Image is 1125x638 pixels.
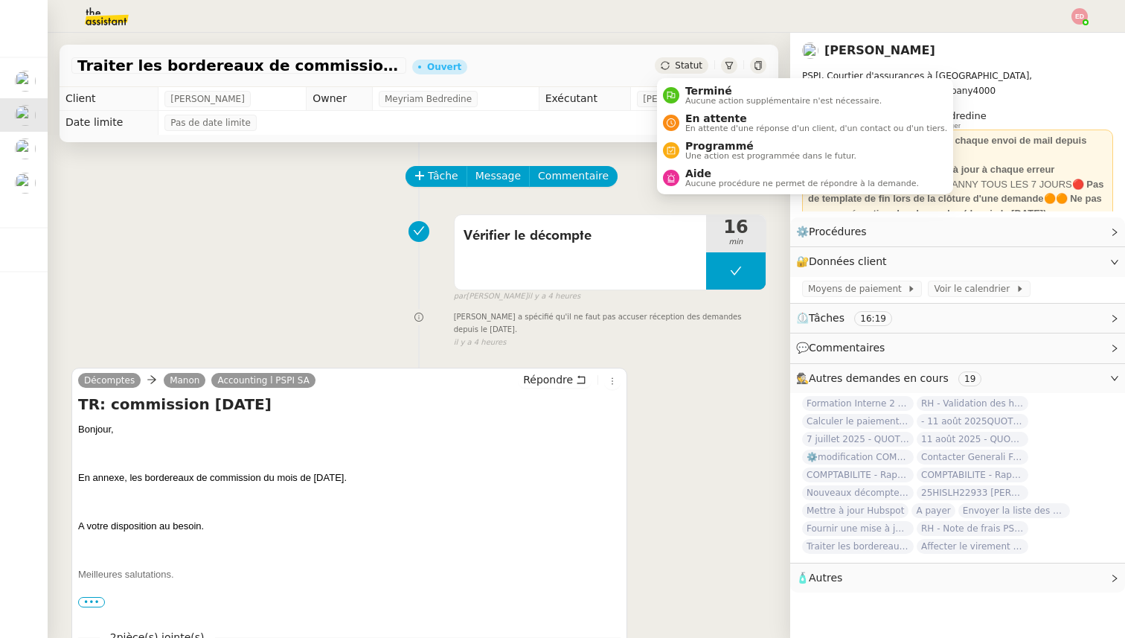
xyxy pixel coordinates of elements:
[796,372,987,384] span: 🕵️
[538,168,609,185] span: Commentaire
[824,43,935,57] a: [PERSON_NAME]
[428,168,458,185] span: Tâche
[802,503,908,518] span: Mettre à jour Hubspot
[464,225,697,247] span: Vérifier le décompte
[917,485,1028,500] span: 25HISLH22933 [PERSON_NAME] & 25HISLJ23032 [PERSON_NAME]
[78,374,141,387] a: Décomptes
[808,281,907,296] span: Moyens de paiement
[475,168,521,185] span: Message
[78,567,621,582] p: Meilleures salutations.
[467,166,530,187] button: Message
[790,364,1125,393] div: 🕵️Autres demandes en cours 19
[685,152,856,160] span: Une action est programmée dans le futur.
[685,179,919,188] span: Aucune procédure ne permet de répondre à la demande.
[685,140,856,152] span: Programmé
[802,539,914,554] span: Traiter les bordereaux de commission [DATE]
[917,450,1028,465] span: Contacter Generali France pour demande AU094424
[809,255,887,267] span: Données client
[802,432,914,447] span: 7 juillet 2025 - QUOTIDIEN Gestion boite mail Accounting
[675,60,702,71] span: Statut
[706,236,766,249] span: min
[427,63,461,71] div: Ouvert
[528,290,580,303] span: il y a 4 heures
[1071,8,1088,25] img: svg
[958,503,1070,518] span: Envoyer la liste des clients et assureurs
[385,92,472,106] span: Meyriam Bedredine
[78,422,621,437] p: Bonjour,
[854,311,892,326] nz-tag: 16:19
[15,173,36,194] img: users%2F0zQGGmvZECeMseaPawnreYAQQyS2%2Favatar%2Feddadf8a-b06f-4db9-91c4-adeed775bb0f
[60,111,158,135] td: Date limite
[685,97,882,105] span: Aucune action supplémentaire n'est nécessaire.
[809,342,885,354] span: Commentaires
[643,92,717,106] span: [PERSON_NAME]
[796,223,874,240] span: ⚙️
[802,42,818,59] img: users%2Fa6PbEmLwvGXylUqKytRPpDpAx153%2Favatar%2Ffanny.png
[790,247,1125,276] div: 🔐Données client
[808,179,1103,219] strong: 🔴 Pas de template de fin lors de la clôture d'une demande🟠🟠 Ne pas accuser réception des demandes...
[78,470,621,485] p: En annexe, les bordereaux de commission du mois de [DATE].
[685,85,882,97] span: Terminé
[917,414,1028,429] span: - 11 août 2025QUOTIDIEN - OPAL - Gestion de la boîte mail OPAL
[973,86,996,96] span: 4000
[802,414,914,429] span: Calculer le paiement de CHF 2,063.41
[78,519,621,534] p: A votre disposition au besoin.
[917,432,1028,447] span: 11 août 2025 - QUOTIDIEN Gestion boite mail Accounting
[917,396,1028,411] span: RH - Validation des heures employés PSPI - 28 juillet 2025
[796,572,842,584] span: 🧴
[790,304,1125,333] div: ⏲️Tâches 16:19
[454,311,766,336] span: [PERSON_NAME] a spécifié qu'il ne faut pas accuser réception des demandes depuis le [DATE].
[539,87,631,111] td: Exécutant
[685,168,919,179] span: Aide
[809,572,842,584] span: Autres
[790,564,1125,593] div: 🧴Autres
[911,503,955,518] span: A payer
[15,105,36,126] img: users%2Fa6PbEmLwvGXylUqKytRPpDpAx153%2Favatar%2Ffanny.png
[809,226,867,237] span: Procédures
[790,334,1125,363] div: 💬Commentaires
[78,597,105,607] span: •••
[307,87,373,111] td: Owner
[523,372,573,387] span: Répondre
[685,112,947,124] span: En attente
[77,58,400,73] span: Traiter les bordereaux de commission [DATE]
[685,124,947,133] span: En attente d'une réponse d'un client, d'un contact ou d'un tiers.
[706,218,766,236] span: 16
[802,396,914,411] span: Formation Interne 2 - [PERSON_NAME]
[15,138,36,159] img: users%2F0zQGGmvZECeMseaPawnreYAQQyS2%2Favatar%2Feddadf8a-b06f-4db9-91c4-adeed775bb0f
[454,290,467,303] span: par
[454,290,580,303] small: [PERSON_NAME]
[802,485,914,500] span: Nouveaux décomptes de commissions
[796,253,893,270] span: 🔐
[809,372,949,384] span: Autres demandes en cours
[164,374,205,387] a: Manon
[170,115,251,130] span: Pas de date limite
[913,164,1055,175] strong: à mettre à jour à chaque erreur
[790,217,1125,246] div: ⚙️Procédures
[15,71,36,92] img: users%2F0zQGGmvZECeMseaPawnreYAQQyS2%2Favatar%2Feddadf8a-b06f-4db9-91c4-adeed775bb0f
[211,374,315,387] a: Accounting l PSPI SA
[529,166,618,187] button: Commentaire
[170,92,245,106] span: [PERSON_NAME]
[917,521,1028,536] span: RH - Note de frais PSPI - juillet 2025
[917,539,1028,554] span: Affecter le virement en attente
[78,394,621,415] h4: TR: commission [DATE]
[454,336,507,349] span: il y a 4 heures
[802,468,914,482] span: COMPTABILITE - Rapprochement bancaire - 24 juillet 2025
[917,468,1028,482] span: COMPTABILITE - Rapprochement bancaire - 11 août 2025
[802,71,1032,96] span: PSPI, Courtier d'assurances à [GEOGRAPHIC_DATA], [GEOGRAPHIC_DATA]
[808,177,1107,221] div: RELANCER LES ÉQUIPES DE FANNY TOUS LES 7 JOURS
[934,281,1015,296] span: Voir le calendrier
[60,87,158,111] td: Client
[406,166,467,187] button: Tâche
[518,371,592,388] button: Répondre
[802,450,914,465] span: ⚙️modification COMPTABILITE - Relances factures impayées (factures ouvertes)
[958,371,981,386] nz-tag: 19
[809,312,844,324] span: Tâches
[796,342,891,354] span: 💬
[802,521,914,536] span: Fournir une mise à jour urgente
[796,312,905,324] span: ⏲️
